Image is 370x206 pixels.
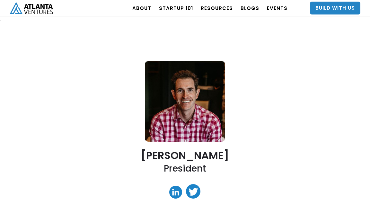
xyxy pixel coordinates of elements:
h2: [PERSON_NAME] [141,150,229,161]
h2: President [164,163,206,174]
a: Build With Us [310,2,360,14]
